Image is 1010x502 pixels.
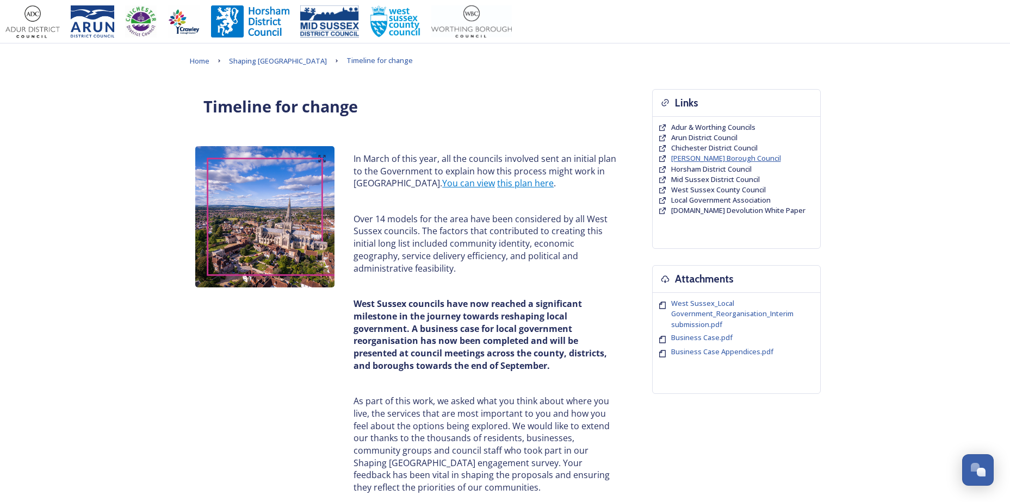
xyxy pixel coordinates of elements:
span: Horsham District Council [671,164,752,174]
span: Mid Sussex District Council [671,174,760,184]
span: Business Case Appendices.pdf [671,347,773,356]
p: As part of this work, we asked what you think about where you live, the services that are most im... [354,395,616,494]
a: Home [190,54,209,67]
strong: West Sussex councils have now reached a significant milestone in the journey towards reshaping lo... [354,298,609,372]
img: Horsham%20DC%20Logo.jpg [211,5,289,38]
a: this plan here [497,177,554,189]
a: Chichester District Council [671,143,758,153]
h3: Attachments [675,271,734,287]
a: [DOMAIN_NAME] Devolution White Paper [671,205,805,216]
a: Adur & Worthing Councils [671,122,755,133]
span: Business Case.pdf [671,332,733,342]
a: Shaping [GEOGRAPHIC_DATA] [229,54,327,67]
img: Crawley%20BC%20logo.jpg [168,5,200,38]
span: Timeline for change [346,55,413,65]
a: Arun District Council [671,133,738,143]
a: You can view [442,177,495,189]
h3: Links [675,95,698,111]
span: West Sussex_Local Government_Reorganisation_Interim submission.pdf [671,298,794,329]
strong: Timeline for change [203,96,358,117]
a: Horsham District Council [671,164,752,174]
img: CDC%20Logo%20-%20you%20may%20have%20a%20better%20version.jpg [125,5,157,38]
p: In March of this year, all the councils involved sent an initial plan to the Government to explai... [354,153,616,190]
a: Local Government Association [671,195,771,205]
a: [PERSON_NAME] Borough Council [671,153,781,164]
button: Open Chat [962,454,994,486]
span: [PERSON_NAME] Borough Council [671,153,781,163]
span: Local Government Association [671,195,771,205]
span: Arun District Council [671,133,738,142]
img: Arun%20District%20Council%20logo%20blue%20CMYK.jpg [71,5,114,38]
img: 150ppimsdc%20logo%20blue.png [300,5,359,38]
img: Adur%20logo%20%281%29.jpeg [5,5,60,38]
span: Home [190,56,209,66]
img: Worthing_Adur%20%281%29.jpg [431,5,512,38]
span: [DOMAIN_NAME] Devolution White Paper [671,205,805,215]
span: Shaping [GEOGRAPHIC_DATA] [229,56,327,66]
img: WSCCPos-Spot-25mm.jpg [370,5,421,38]
span: Adur & Worthing Councils [671,122,755,132]
a: West Sussex County Council [671,185,766,195]
p: Over 14 models for the area have been considered by all West Sussex councils. The factors that co... [354,213,616,275]
a: Mid Sussex District Council [671,174,760,185]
